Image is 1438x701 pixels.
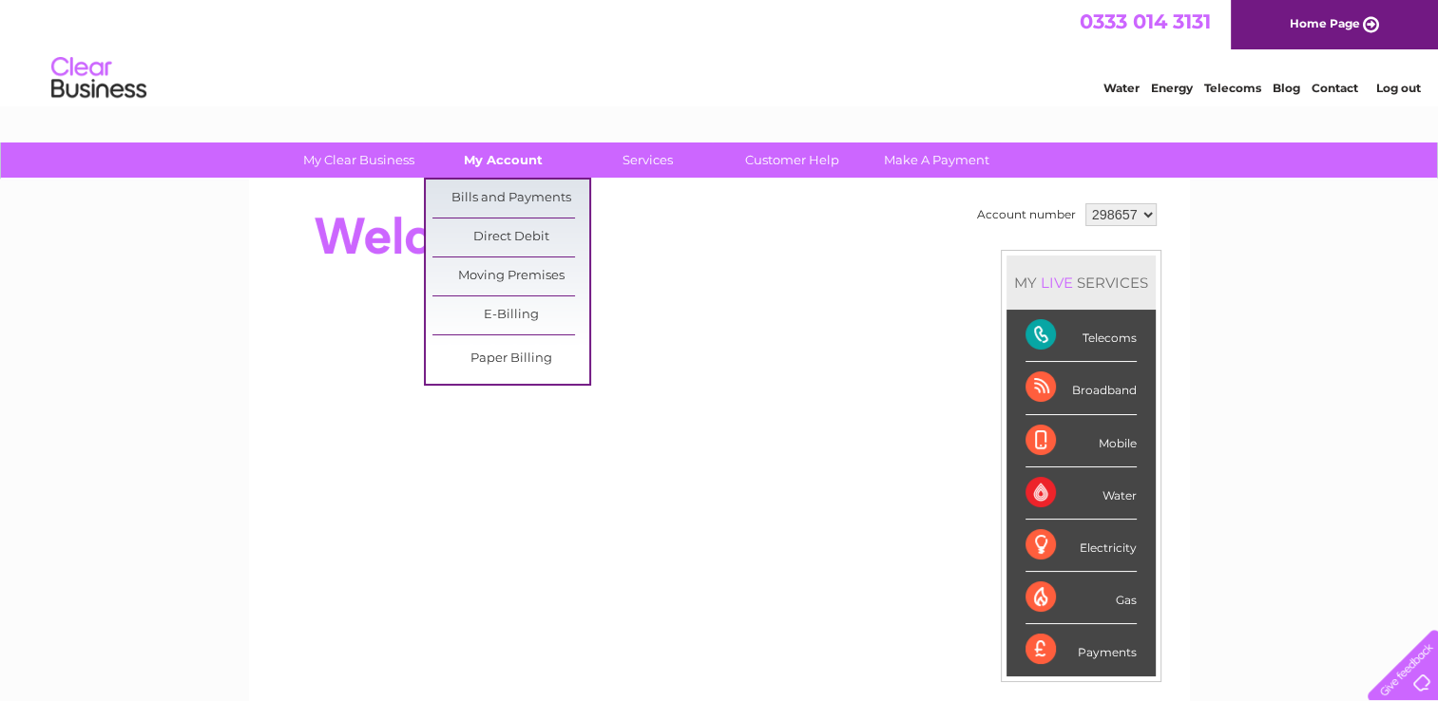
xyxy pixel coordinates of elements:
a: Telecoms [1204,81,1261,95]
div: Mobile [1026,415,1137,467]
div: Clear Business is a trading name of Verastar Limited (registered in [GEOGRAPHIC_DATA] No. 3667643... [271,10,1169,92]
a: E-Billing [432,296,589,334]
a: 0333 014 3131 [1080,9,1211,33]
a: My Account [425,142,582,178]
a: Bills and Payments [432,180,589,218]
img: logo.png [50,49,147,107]
div: Payments [1026,624,1137,675]
div: LIVE [1037,274,1077,292]
div: Broadband [1026,362,1137,414]
a: Paper Billing [432,340,589,378]
a: Make A Payment [858,142,1015,178]
div: Telecoms [1026,310,1137,362]
a: Log out [1375,81,1420,95]
div: Gas [1026,572,1137,624]
div: Electricity [1026,520,1137,572]
a: Moving Premises [432,257,589,295]
a: Energy [1151,81,1193,95]
td: Account number [972,199,1081,231]
a: Water [1103,81,1140,95]
a: Services [569,142,726,178]
a: Customer Help [714,142,871,178]
div: MY SERVICES [1007,256,1156,310]
a: My Clear Business [280,142,437,178]
div: Water [1026,467,1137,520]
a: Blog [1273,81,1300,95]
a: Contact [1312,81,1358,95]
a: Direct Debit [432,218,589,256]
